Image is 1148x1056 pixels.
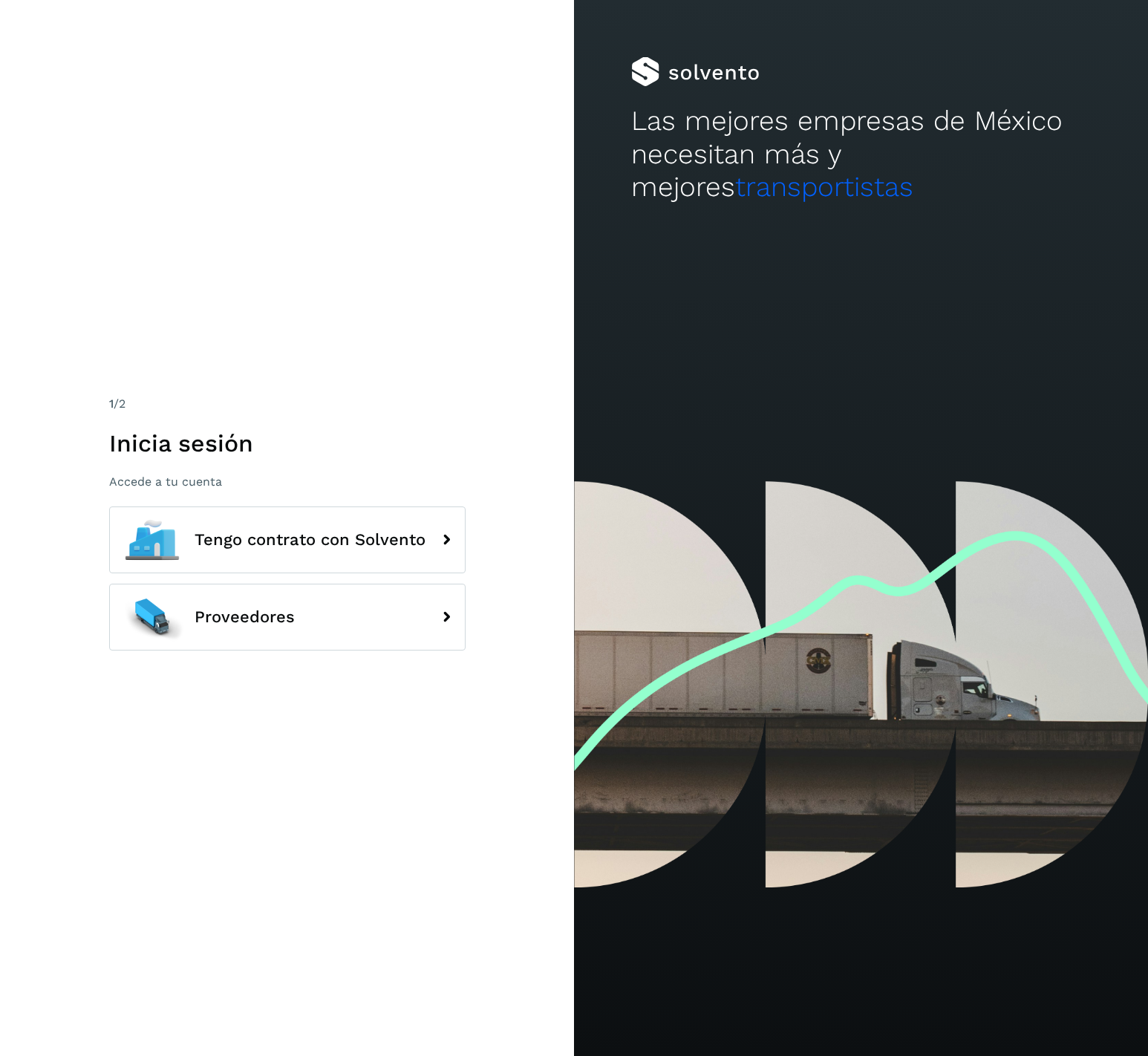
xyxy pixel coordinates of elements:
span: transportistas [735,171,913,203]
span: Proveedores [195,608,295,626]
h1: Inicia sesión [109,429,466,457]
button: Tengo contrato con Solvento [109,506,466,573]
div: /2 [109,395,466,413]
span: 1 [109,397,114,411]
span: Tengo contrato con Solvento [195,531,425,549]
p: Accede a tu cuenta [109,475,466,489]
h2: Las mejores empresas de México necesitan más y mejores [631,105,1090,203]
button: Proveedores [109,584,466,651]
